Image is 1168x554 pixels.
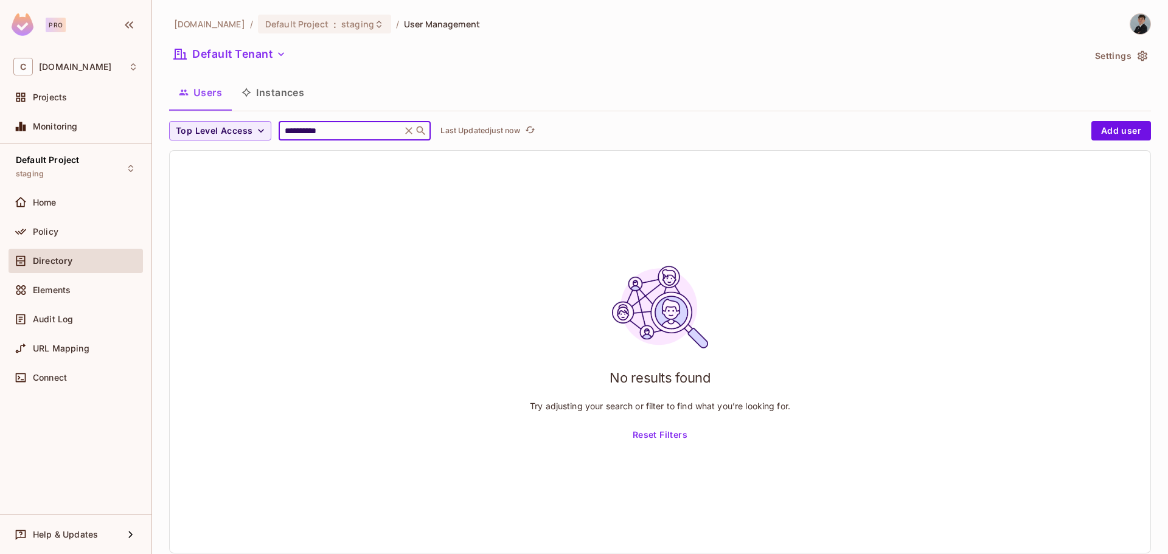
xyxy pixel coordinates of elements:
[33,530,98,539] span: Help & Updates
[341,18,374,30] span: staging
[250,18,253,30] li: /
[33,344,89,353] span: URL Mapping
[404,18,480,30] span: User Management
[169,44,291,64] button: Default Tenant
[610,369,711,387] h1: No results found
[46,18,66,32] div: Pro
[33,92,67,102] span: Projects
[523,123,537,138] button: refresh
[628,425,692,445] button: Reset Filters
[174,18,245,30] span: the active workspace
[525,125,535,137] span: refresh
[16,155,79,165] span: Default Project
[169,77,232,108] button: Users
[33,198,57,207] span: Home
[333,19,337,29] span: :
[169,121,271,140] button: Top Level Access
[1130,14,1150,34] img: Thales Lobo
[440,126,520,136] p: Last Updated just now
[12,13,33,36] img: SReyMgAAAABJRU5ErkJggg==
[1090,46,1151,66] button: Settings
[33,256,72,266] span: Directory
[33,122,78,131] span: Monitoring
[33,314,73,324] span: Audit Log
[33,285,71,295] span: Elements
[39,62,111,72] span: Workspace: casadosventos.com.br
[530,400,790,412] p: Try adjusting your search or filter to find what you’re looking for.
[1091,121,1151,140] button: Add user
[176,123,252,139] span: Top Level Access
[33,227,58,237] span: Policy
[265,18,328,30] span: Default Project
[232,77,314,108] button: Instances
[16,169,44,179] span: staging
[33,373,67,383] span: Connect
[520,123,537,138] span: Click to refresh data
[396,18,399,30] li: /
[13,58,33,75] span: C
